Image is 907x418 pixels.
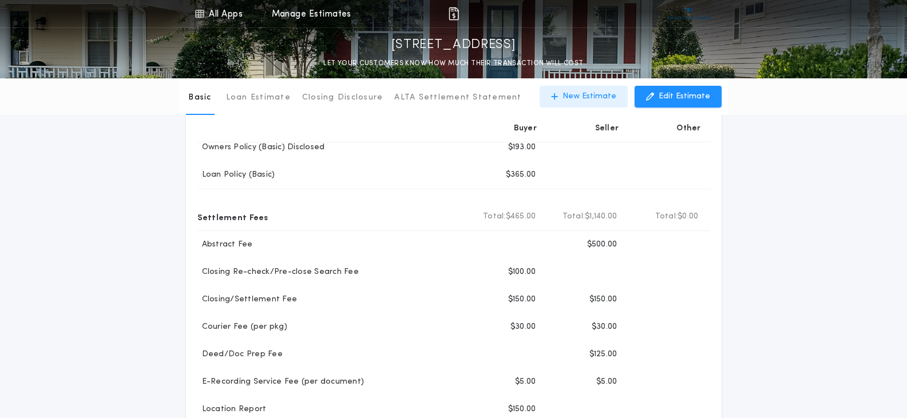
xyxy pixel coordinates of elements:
[589,294,617,305] p: $150.00
[197,169,275,181] p: Loan Policy (Basic)
[589,349,617,360] p: $125.00
[514,123,537,134] p: Buyer
[197,321,287,333] p: Courier Fee (per pkg)
[592,321,617,333] p: $30.00
[510,321,536,333] p: $30.00
[506,211,536,222] span: $465.00
[676,123,700,134] p: Other
[197,208,268,226] p: Settlement Fees
[678,211,698,222] span: $0.00
[197,266,359,278] p: Closing Re-check/Pre-close Search Fee
[563,91,616,102] p: New Estimate
[506,169,536,181] p: $365.00
[515,376,536,388] p: $5.00
[197,376,365,388] p: E-Recording Service Fee (per document)
[197,294,298,305] p: Closing/Settlement Fee
[595,123,619,134] p: Seller
[667,8,710,19] img: vs-icon
[508,142,536,153] p: $193.00
[563,211,585,222] b: Total:
[447,7,461,21] img: img
[508,294,536,305] p: $150.00
[508,266,536,278] p: $100.00
[391,36,516,54] p: [STREET_ADDRESS]
[226,92,291,103] p: Loan Estimate
[188,92,211,103] p: Basic
[302,92,383,103] p: Closing Disclosure
[540,86,628,108] button: New Estimate
[197,404,267,415] p: Location Report
[483,211,506,222] b: Total:
[659,91,710,102] p: Edit Estimate
[508,404,536,415] p: $150.00
[585,211,617,222] span: $1,140.00
[197,239,253,250] p: Abstract Fee
[197,142,325,153] p: Owners Policy (Basic) Disclosed
[197,349,283,360] p: Deed/Doc Prep Fee
[323,58,583,69] p: LET YOUR CUSTOMERS KNOW HOW MUCH THEIR TRANSACTION WILL COST
[587,239,617,250] p: $500.00
[394,92,521,103] p: ALTA Settlement Statement
[635,86,722,108] button: Edit Estimate
[655,211,678,222] b: Total:
[596,376,617,388] p: $5.00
